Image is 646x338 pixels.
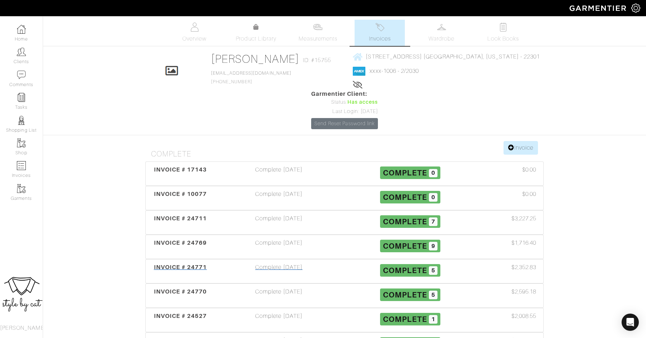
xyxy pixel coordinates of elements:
img: basicinfo-40fd8af6dae0f16599ec9e87c0ef1c0a1fdea2edbe929e3d69a839185d80c458.svg [190,23,199,32]
span: $2,595.18 [511,287,536,296]
img: measurements-466bbee1fd09ba9460f595b01e5d73f9e2bff037440d3c8f018324cb6cdf7a4a.svg [313,23,322,32]
div: Last Login: [DATE] [311,108,378,116]
img: comment-icon-a0a6a9ef722e966f86d9cbdc48e553b5cf19dbc54f86b18d962a5391bc8f6eb6.png [17,70,26,79]
a: [EMAIL_ADDRESS][DOMAIN_NAME] [211,71,291,76]
span: $2,008.55 [511,312,536,320]
a: INVOICE # 24770 Complete [DATE] Complete 5 $2,595.18 [145,283,544,308]
div: Complete [DATE] [213,190,345,206]
span: Measurements [299,34,338,43]
img: orders-27d20c2124de7fd6de4e0e44c1d41de31381a507db9b33961299e4e07d508b8c.svg [375,23,384,32]
a: INVOICE # 17143 Complete [DATE] Complete 0 $0.00 [145,161,544,186]
span: Overview [182,34,206,43]
a: Send Reset Password link [311,118,378,129]
span: Complete [383,241,427,250]
div: Status: [311,98,378,106]
span: INVOICE # 10077 [154,191,207,197]
span: Look Books [487,34,519,43]
a: [STREET_ADDRESS] [GEOGRAPHIC_DATA], [US_STATE] - 22301 [353,52,540,61]
img: american_express-1200034d2e149cdf2cc7894a33a747db654cf6f8355cb502592f1d228b2ac700.png [353,67,365,76]
span: 1 [429,315,437,324]
span: INVOICE # 24769 [154,239,207,246]
a: [PERSON_NAME] [211,52,300,65]
span: Has access [347,98,378,106]
span: [STREET_ADDRESS] [GEOGRAPHIC_DATA], [US_STATE] - 22301 [366,53,540,60]
a: INVOICE # 24771 Complete [DATE] Complete 5 $2,352.83 [145,259,544,283]
img: garmentier-logo-header-white-b43fb05a5012e4ada735d5af1a66efaba907eab6374d6393d1fbf88cb4ef424d.png [566,2,631,14]
h4: Complete [151,150,544,159]
div: Complete [DATE] [213,239,345,255]
img: clients-icon-6bae9207a08558b7cb47a8932f037763ab4055f8c8b6bfacd5dc20c3e0201464.png [17,47,26,56]
div: Complete [DATE] [213,287,345,304]
span: $2,352.83 [511,263,536,272]
span: ID: #15755 [303,56,331,65]
a: Measurements [293,20,343,46]
a: Invoices [355,20,405,46]
span: 5 [429,266,437,275]
span: 5 [429,291,437,299]
span: $0.00 [522,190,536,198]
span: Complete [383,193,427,202]
span: INVOICE # 17143 [154,166,207,173]
span: Complete [383,266,427,275]
span: [PHONE_NUMBER] [211,71,291,84]
span: Complete [383,290,427,299]
img: reminder-icon-8004d30b9f0a5d33ae49ab947aed9ed385cf756f9e5892f1edd6e32f2345188e.png [17,93,26,102]
span: Invoices [369,34,391,43]
a: xxxx-1006 - 2/2030 [370,68,419,74]
a: INVOICE # 24769 Complete [DATE] Complete 9 $1,716.40 [145,235,544,259]
div: Open Intercom Messenger [622,314,639,331]
span: 9 [429,242,437,250]
span: Complete [383,315,427,324]
span: 7 [429,217,437,226]
a: Invoice [504,141,538,155]
span: $3,227.25 [511,214,536,223]
span: Complete [383,168,427,177]
span: INVOICE # 24770 [154,288,207,295]
img: stylists-icon-eb353228a002819b7ec25b43dbf5f0378dd9e0616d9560372ff212230b889e62.png [17,116,26,125]
a: INVOICE # 24711 Complete [DATE] Complete 7 $3,227.25 [145,210,544,235]
a: Wardrobe [416,20,467,46]
span: Complete [383,217,427,226]
div: Complete [DATE] [213,214,345,231]
a: Look Books [478,20,528,46]
img: todo-9ac3debb85659649dc8f770b8b6100bb5dab4b48dedcbae339e5042a72dfd3cc.svg [499,23,508,32]
a: INVOICE # 24527 Complete [DATE] Complete 1 $2,008.55 [145,308,544,332]
div: Complete [DATE] [213,263,345,280]
img: garments-icon-b7da505a4dc4fd61783c78ac3ca0ef83fa9d6f193b1c9dc38574b1d14d53ca28.png [17,184,26,193]
span: INVOICE # 24771 [154,264,207,271]
span: $0.00 [522,165,536,174]
span: INVOICE # 24527 [154,313,207,319]
span: 0 [429,169,437,178]
img: dashboard-icon-dbcd8f5a0b271acd01030246c82b418ddd0df26cd7fceb0bd07c9910d44c42f6.png [17,25,26,34]
span: INVOICE # 24711 [154,215,207,222]
img: gear-icon-white-bd11855cb880d31180b6d7d6211b90ccbf57a29d726f0c71d8c61bd08dd39cc2.png [631,4,640,13]
span: $1,716.40 [511,239,536,247]
span: Product Library [236,34,276,43]
div: Complete [DATE] [213,312,345,328]
span: Garmentier Client: [311,90,378,98]
a: Product Library [231,23,281,43]
span: 0 [429,193,437,202]
a: INVOICE # 10077 Complete [DATE] Complete 0 $0.00 [145,186,544,210]
span: Wardrobe [429,34,454,43]
img: wardrobe-487a4870c1b7c33e795ec22d11cfc2ed9d08956e64fb3008fe2437562e282088.svg [437,23,446,32]
div: Complete [DATE] [213,165,345,182]
img: orders-icon-0abe47150d42831381b5fb84f609e132dff9fe21cb692f30cb5eec754e2cba89.png [17,161,26,170]
img: garments-icon-b7da505a4dc4fd61783c78ac3ca0ef83fa9d6f193b1c9dc38574b1d14d53ca28.png [17,139,26,147]
a: Overview [169,20,220,46]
